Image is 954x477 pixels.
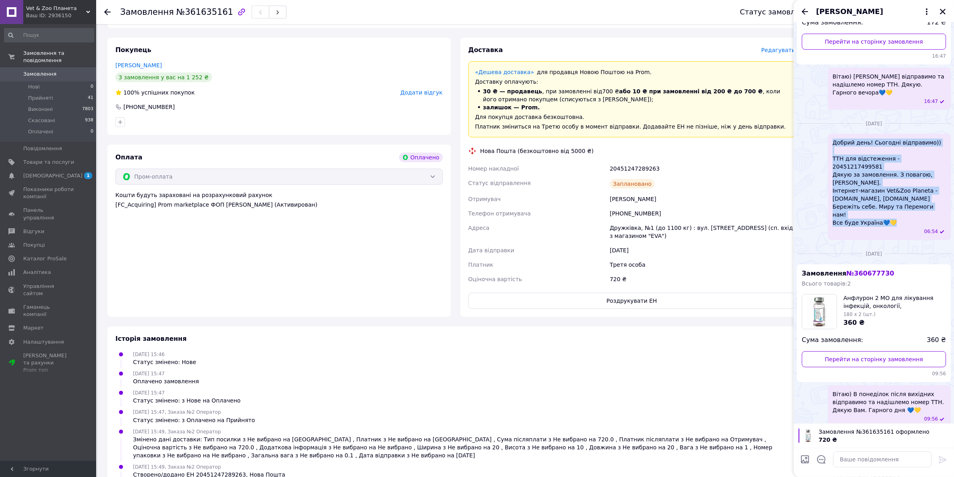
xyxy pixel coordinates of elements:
span: Оплата [115,153,142,161]
span: Vet & Zoo Планета [26,5,86,12]
a: [PERSON_NAME] [115,62,162,68]
span: Налаштування [23,338,64,346]
span: Історія замовлення [115,335,187,342]
span: Платник [468,262,494,268]
span: [PERSON_NAME] [816,6,883,17]
span: Аналітика [23,269,51,276]
div: Третя особа [608,258,797,272]
div: Prom топ [23,366,74,374]
span: Додати відгук [400,89,442,96]
span: Редагувати [761,47,795,53]
div: Оплачено [399,153,442,162]
span: [DEMOGRAPHIC_DATA] [23,172,83,179]
span: Прийняті [28,95,53,102]
div: Статус замовлення [740,8,814,16]
div: [PHONE_NUMBER] [608,206,797,221]
span: [DATE] 15:47 [133,390,165,396]
span: Товари та послуги [23,159,74,166]
span: Оціночна вартість [468,276,522,282]
div: Ваш ID: 2936150 [26,12,96,19]
span: Замовлення та повідомлення [23,50,96,64]
div: Платник зміниться на Третю особу в момент відправки. Додавайте ЕН не пізніше, ніж у день відправки. [475,123,789,131]
span: [DATE] 15:49, Заказа №2 Оператор [133,464,221,470]
span: Дата відправки [468,247,514,254]
span: Вітаю) [PERSON_NAME] відправимо та надішлемо номер ТТН. Дякую. Гарного вечора💙💛 [833,72,946,97]
div: Доставку оплачують: [475,78,789,86]
div: [FC_Acquiring] Prom marketplace ФОП [PERSON_NAME] (Активирован) [115,201,443,209]
span: Повідомлення [23,145,62,152]
span: 16:47 31.07.2025 [802,53,946,60]
span: Виконані [28,106,53,113]
span: 100% [123,89,139,96]
span: Показники роботи компанії [23,186,74,200]
span: Анфлурон 2 МО для лікування інфекцій, онкології, імунодефіциту, 10 мл [843,294,946,310]
span: [PERSON_NAME] та рахунки [23,352,74,374]
img: 6540955320_w100_h100_anfluron-2-mo.jpg [802,294,837,329]
span: Сума замовлення: [802,336,863,345]
span: Замовлення [120,7,174,17]
span: Каталог ProSale [23,255,67,262]
span: Замовлення [23,70,56,78]
div: [PERSON_NAME] [608,192,797,206]
span: Замовлення №361635161 оформлено [819,428,949,436]
span: Нові [28,83,40,91]
div: Нова Пошта (безкоштовно від 5000 ₴) [478,147,596,155]
span: Всього товарів: 2 [802,280,851,287]
span: Номер накладної [468,165,519,172]
span: [DATE] 15:47, Заказа №2 Оператор [133,409,221,415]
span: 360 ₴ [843,319,865,326]
span: 0 [91,83,93,91]
span: 41 [88,95,93,102]
span: 7803 [82,106,93,113]
span: Управління сайтом [23,283,74,297]
span: Добрий день! Сьогодні відправимо)) ТТН для відстеження - 20451217499581 Дякую за замовлення. З по... [833,139,946,227]
a: «Дешева доставка» [475,69,534,75]
span: 30 ₴ — продавець [483,88,543,95]
span: [DATE] [863,251,885,258]
button: Відкрити шаблони відповідей [816,454,827,465]
span: 938 [85,117,93,124]
img: 6540955320_w100_h100_anfluron-2-mo.jpg [801,429,815,443]
div: успішних покупок [115,89,195,97]
span: Відгуки [23,228,44,235]
span: 09:56 07.09.2025 [802,370,946,377]
span: [DATE] 15:49, Заказа №2 Оператор [133,429,221,435]
div: 720 ₴ [608,272,797,286]
span: 06:54 01.08.2025 [924,228,938,235]
button: Назад [800,7,810,16]
span: Статус відправлення [468,180,531,186]
span: Отримувач [468,196,501,202]
span: [DATE] 15:46 [133,352,165,357]
div: 07.09.2025 [797,250,951,258]
span: Доставка [468,46,503,54]
span: Замовлення [802,270,894,277]
div: [PHONE_NUMBER] [123,103,175,111]
span: Маркет [23,324,44,332]
span: Панель управління [23,207,74,221]
div: Повернутися назад [104,8,111,16]
div: Кошти будуть зараховані на розрахунковий рахунок [115,191,443,209]
div: Дружківка, №1 (до 1100 кг) : вул. [STREET_ADDRESS] (сп. вхід з магазином "EVA") [608,221,797,243]
span: 1 [84,172,92,179]
span: Телефон отримувача [468,210,531,217]
div: Статус змінено: з Оплачено на Прийнято [133,416,255,424]
span: Покупці [23,242,45,249]
span: 360 ₴ [927,336,946,345]
span: [DATE] [863,121,885,127]
a: Перейти на сторінку замовлення [802,34,946,50]
span: або 10 ₴ при замовленні від 200 ₴ до 700 ₴ [619,88,762,95]
span: Скасовані [28,117,55,124]
div: 20451247289263 [608,161,797,176]
li: , при замовленні від 700 ₴ , коли його отримано покупцем (списуються з [PERSON_NAME]); [475,87,789,103]
div: [DATE] [608,243,797,258]
span: Гаманець компанії [23,304,74,318]
div: Статус змінено: Нове [133,358,196,366]
input: Пошук [4,28,94,42]
div: Статус змінено: з Нове на Оплачено [133,396,240,405]
div: 01.08.2025 [797,119,951,127]
div: 3 замовлення у вас на 1 252 ₴ [115,72,212,82]
span: 720 ₴ [819,437,837,443]
div: Для покупця доставка безкоштовна. [475,113,789,121]
div: Оплачено замовлення [133,377,199,385]
button: Роздрукувати ЕН [468,293,796,309]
